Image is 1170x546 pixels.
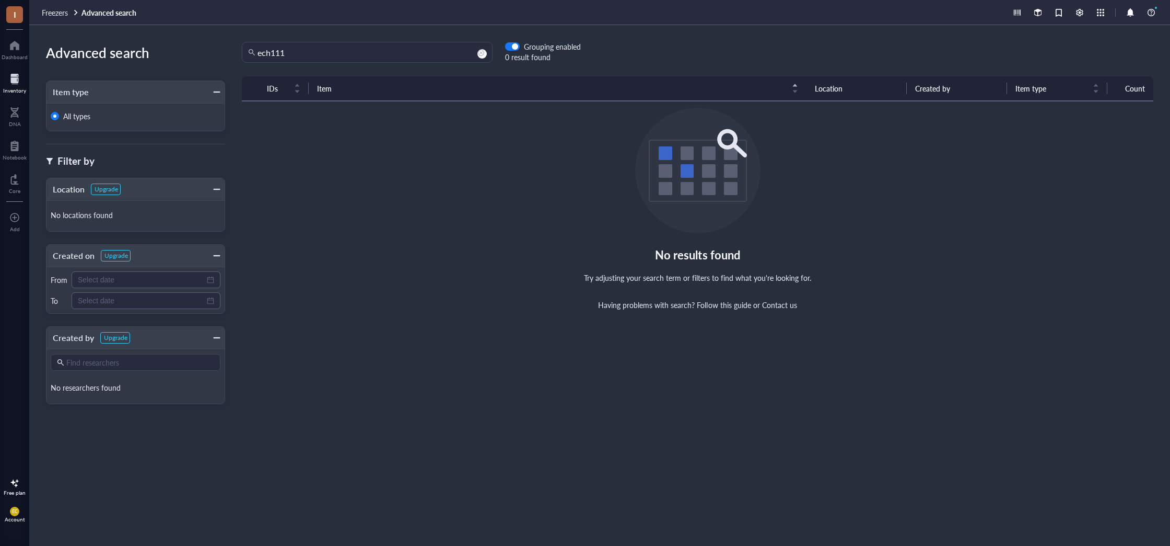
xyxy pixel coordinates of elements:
[9,104,21,127] a: DNA
[104,334,127,342] div: Upgrade
[317,83,786,94] span: Item
[14,8,16,21] span: I
[51,205,220,227] div: No locations found
[46,42,225,64] div: Advanced search
[3,71,26,94] a: Inventory
[1015,83,1086,94] span: Item type
[95,185,118,194] div: Upgrade
[655,246,740,264] div: No results found
[46,85,89,99] div: Item type
[635,108,760,233] img: Empty state
[762,300,797,310] a: Contact us
[9,171,20,194] a: Core
[42,8,79,17] a: Freezers
[51,275,67,285] div: From
[51,378,220,400] div: No researchers found
[1107,76,1153,101] th: Count
[697,300,751,310] a: Follow this guide
[505,51,581,63] div: 0 result found
[2,54,28,60] div: Dashboard
[42,7,68,18] span: Freezers
[3,87,26,94] div: Inventory
[63,111,90,121] span: All types
[584,272,812,283] div: Try adjusting your search term or filters to find what you're looking for.
[9,188,20,194] div: Core
[104,252,128,260] div: Upgrade
[2,37,28,60] a: Dashboard
[78,274,205,286] input: Select date
[806,76,907,101] th: Location
[309,76,806,101] th: Item
[46,331,94,345] div: Created by
[598,300,797,310] div: Having problems with search? or
[10,226,20,232] div: Add
[1007,76,1107,101] th: Item type
[3,138,27,161] a: Notebook
[524,42,581,51] div: Grouping enabled
[81,8,138,17] a: Advanced search
[78,295,205,306] input: Select date
[46,182,85,197] div: Location
[907,76,1007,101] th: Created by
[9,121,21,127] div: DNA
[3,154,27,161] div: Notebook
[46,248,95,263] div: Created on
[57,154,95,168] div: Filter by
[259,76,309,101] th: IDs
[267,83,288,94] span: IDs
[12,509,18,514] span: EC
[51,296,67,305] div: To
[4,490,26,496] div: Free plan
[5,516,25,522] div: Account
